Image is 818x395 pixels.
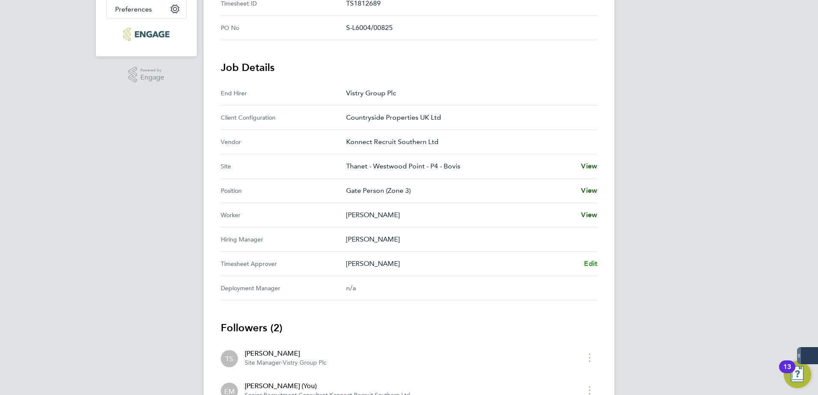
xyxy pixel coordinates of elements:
div: Position [221,186,346,196]
div: Deployment Manager [221,283,346,293]
a: View [581,161,597,171]
h3: Followers (2) [221,321,597,335]
button: Open Resource Center, 13 new notifications [784,361,811,388]
div: Vendor [221,137,346,147]
div: [PERSON_NAME] (You) [245,381,410,391]
img: konnectrecruit-logo-retina.png [123,27,169,41]
span: Engage [140,74,164,81]
div: 13 [783,367,791,378]
div: End Hirer [221,88,346,98]
p: Countryside Properties UK Ltd [346,112,590,123]
a: Edit [584,259,597,269]
div: n/a [346,283,584,293]
div: Worker [221,210,346,220]
button: timesheet menu [582,351,597,364]
span: · [281,359,283,366]
span: Powered by [140,67,164,74]
p: Gate Person (Zone 3) [346,186,574,196]
h3: Job Details [221,61,597,74]
span: View [581,186,597,195]
p: Konnect Recruit Southern Ltd [346,137,590,147]
a: View [581,186,597,196]
p: [PERSON_NAME] [346,210,574,220]
span: Edit [584,259,597,268]
div: Hiring Manager [221,234,346,245]
span: TS [225,354,233,363]
p: [PERSON_NAME] [346,259,577,269]
p: Vistry Group Plc [346,88,590,98]
p: S-L6004/00825 [346,23,590,33]
span: Preferences [115,5,152,13]
p: Thanet - Westwood Point - P4 - Bovis [346,161,574,171]
span: Vistry Group Plc [283,359,326,366]
a: Go to home page [106,27,187,41]
div: Thomas Swain [221,350,238,367]
span: Site Manager [245,359,281,366]
div: Site [221,161,346,171]
a: Powered byEngage [128,67,165,83]
span: View [581,211,597,219]
div: Timesheet Approver [221,259,346,269]
div: PO No [221,23,346,33]
div: Client Configuration [221,112,346,123]
div: [PERSON_NAME] [245,348,326,359]
p: [PERSON_NAME] [346,234,590,245]
a: View [581,210,597,220]
span: View [581,162,597,170]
